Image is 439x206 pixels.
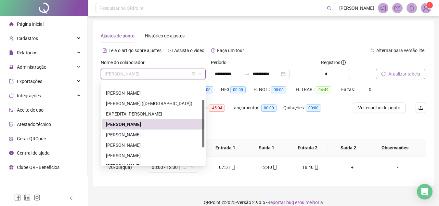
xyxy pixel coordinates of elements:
[209,104,225,112] span: -45:04
[9,22,14,26] span: home
[230,86,246,93] span: 00:00
[283,104,329,112] div: Quitações:
[378,164,417,171] div: -
[145,33,185,38] span: Histórico de ajustes
[192,72,196,76] span: filter
[17,122,51,127] span: Atestado técnico
[245,71,250,76] span: to
[376,69,425,79] button: Atualizar tabela
[17,50,37,55] span: Relatórios
[34,194,40,201] span: instagram
[217,48,244,53] span: Faça um tour
[327,6,332,11] span: search
[328,139,369,157] th: Saída 2
[105,69,202,79] span: FELIPE LEVI DE LIMA ALVES
[17,107,44,113] span: Aceite de uso
[17,21,44,27] span: Página inicial
[253,86,296,93] div: H. NOT.:
[316,86,331,93] span: 04:49
[17,136,46,141] span: Gerar QRCode
[418,105,423,110] span: upload
[409,5,415,11] span: bell
[369,139,421,157] th: Observações
[152,162,194,172] span: 08:00 - 12:00 | 13:30 - 17:30
[369,87,371,92] span: 0
[109,48,161,53] span: Leia o artigo sobre ajustes
[9,151,14,155] span: info-circle
[426,2,433,8] sup: Atualize o seu contato no menu Meus Dados
[9,122,14,127] span: solution
[370,48,375,53] span: swap
[9,50,14,55] span: file
[314,165,319,170] span: mobile
[417,184,433,199] div: Open Intercom Messenger
[17,93,41,98] span: Integrações
[388,70,420,77] span: Atualizar tabela
[9,136,14,141] span: qrcode
[9,108,14,112] span: audit
[211,59,231,66] label: Período
[381,72,386,76] span: reload
[246,139,287,157] th: Saída 1
[358,104,400,111] span: Ver espelho de ponto
[212,164,243,171] div: 07:51
[380,5,386,11] span: notification
[341,60,346,65] span: info-circle
[374,144,416,151] span: Observações
[17,36,38,41] span: Cadastros
[267,200,323,205] span: Reportar bug e/ou melhoria
[321,59,346,66] span: Registros
[102,48,107,53] span: file-text
[253,164,285,171] div: 12:40
[376,48,424,53] span: Alternar para versão lite
[168,48,173,53] span: youtube
[9,79,14,84] span: export
[306,104,321,112] span: 00:00
[287,139,328,157] th: Entrada 2
[174,48,204,53] span: Assista o vídeo
[394,5,400,11] span: mail
[17,150,50,156] span: Central de ajuda
[337,164,368,171] div: +
[272,165,277,170] span: mobile
[101,33,135,38] span: Ajustes de ponto
[230,165,236,170] span: mobile
[9,65,14,69] span: lock
[231,104,283,112] div: Lançamentos:
[24,194,31,201] span: linkedin
[245,71,250,76] span: swap-right
[9,93,14,98] span: sync
[429,3,431,7] span: 1
[261,104,277,112] span: 00:00
[221,86,253,93] div: HE 3:
[295,164,326,171] div: 18:40
[109,165,132,170] span: 20/08(qua)
[69,196,73,200] span: left
[17,165,59,170] span: Clube QR - Beneficios
[341,87,356,92] span: Faltas:
[198,72,202,76] span: down
[101,59,149,66] label: Nome do colaborador
[237,200,251,205] span: Versão
[339,5,374,12] span: [PERSON_NAME]
[17,79,42,84] span: Exportações
[353,103,406,113] button: Ver espelho de ponto
[271,86,286,93] span: 00:00
[421,3,431,13] img: 94029
[9,36,14,41] span: user-add
[14,194,21,201] span: facebook
[205,139,246,157] th: Entrada 1
[211,48,215,53] span: history
[9,165,14,170] span: gift
[296,86,341,93] div: H. TRAB.:
[17,64,46,70] span: Administração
